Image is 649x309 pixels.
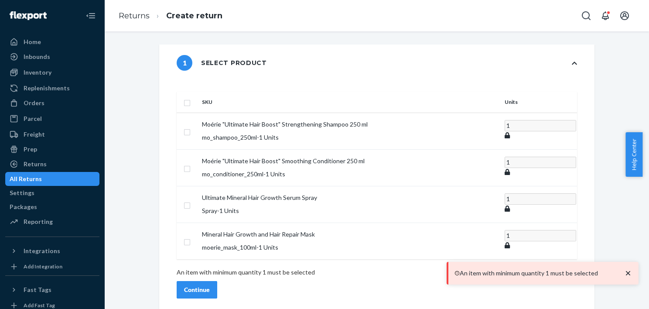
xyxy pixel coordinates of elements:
[5,172,99,186] a: All Returns
[24,247,60,255] div: Integrations
[24,145,37,154] div: Prep
[24,285,51,294] div: Fast Tags
[10,11,47,20] img: Flexport logo
[177,55,267,71] div: Select product
[577,7,595,24] button: Open Search Box
[501,92,577,113] th: Units
[5,127,99,141] a: Freight
[24,217,53,226] div: Reporting
[5,96,99,110] a: Orders
[505,230,576,241] input: Enter quantity
[202,157,498,165] p: Moérie "Ultimate Hair Boost" Smoothing Conditioner 250 ml
[5,157,99,171] a: Returns
[202,170,498,179] p: mo_conditioner_250ml - 1 Units
[202,120,498,129] p: Moérie "Ultimate Hair Boost" Strengthening Shampoo 250 ml
[198,92,501,113] th: SKU
[24,38,41,46] div: Home
[184,285,210,294] div: Continue
[5,112,99,126] a: Parcel
[10,189,34,197] div: Settings
[624,269,632,278] svg: close toast
[202,133,498,142] p: mo_shampoo_250ml - 1 Units
[24,263,62,270] div: Add Integration
[119,11,150,21] a: Returns
[177,55,192,71] span: 1
[5,283,99,297] button: Fast Tags
[177,281,217,299] button: Continue
[505,120,576,131] input: Enter quantity
[505,193,576,205] input: Enter quantity
[24,84,70,93] div: Replenishments
[460,269,615,278] p: An item with minimum quantity 1 must be selected
[24,52,50,61] div: Inbounds
[625,132,642,177] button: Help Center
[166,11,222,21] a: Create return
[10,203,37,211] div: Packages
[202,206,498,215] p: Spray - 1 Units
[5,81,99,95] a: Replenishments
[177,268,577,277] p: An item with minimum quantity 1 must be selected
[24,99,44,107] div: Orders
[10,175,42,183] div: All Returns
[24,302,55,309] div: Add Fast Tag
[5,35,99,49] a: Home
[24,114,42,123] div: Parcel
[616,7,633,24] button: Open account menu
[597,7,614,24] button: Open notifications
[112,3,229,29] ol: breadcrumbs
[5,261,99,272] a: Add Integration
[202,230,498,239] p: Mineral Hair Growth and Hair Repair Mask
[5,200,99,214] a: Packages
[24,130,45,139] div: Freight
[5,244,99,258] button: Integrations
[24,68,51,77] div: Inventory
[5,65,99,79] a: Inventory
[5,50,99,64] a: Inbounds
[202,243,498,252] p: moerie_mask_100ml - 1 Units
[82,7,99,24] button: Close Navigation
[505,157,576,168] input: Enter quantity
[202,193,498,202] p: Ultimate Mineral Hair Growth Serum Spray
[5,215,99,229] a: Reporting
[5,142,99,156] a: Prep
[5,186,99,200] a: Settings
[24,160,47,168] div: Returns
